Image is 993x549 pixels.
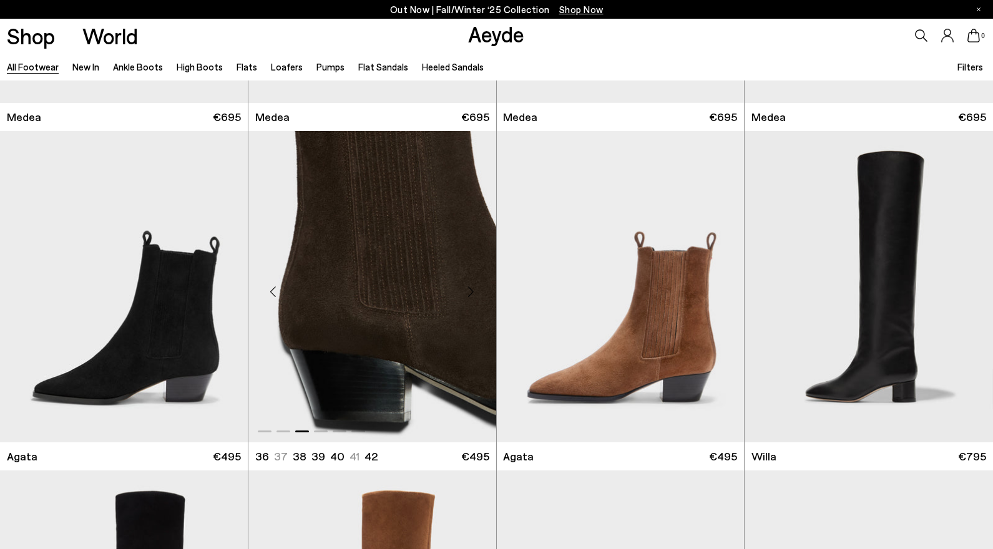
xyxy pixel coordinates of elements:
[248,131,496,442] div: 3 / 6
[503,449,534,464] span: Agata
[7,109,41,125] span: Medea
[330,449,345,464] li: 40
[751,449,776,464] span: Willa
[709,449,737,464] span: €495
[316,61,345,72] a: Pumps
[311,449,325,464] li: 39
[7,61,59,72] a: All Footwear
[177,61,223,72] a: High Boots
[980,32,986,39] span: 0
[248,442,496,470] a: 36 37 38 39 40 41 42 €495
[751,109,786,125] span: Medea
[293,449,306,464] li: 38
[745,103,993,131] a: Medea €695
[255,273,292,310] div: Previous slide
[503,109,537,125] span: Medea
[271,61,303,72] a: Loafers
[255,449,374,464] ul: variant
[358,61,408,72] a: Flat Sandals
[390,2,604,17] p: Out Now | Fall/Winter ‘25 Collection
[497,131,745,442] div: 1 / 6
[7,449,37,464] span: Agata
[745,442,993,470] a: Willa €795
[468,21,524,47] a: Aeyde
[82,25,138,47] a: World
[113,61,163,72] a: Ankle Boots
[213,109,241,125] span: €695
[7,25,55,47] a: Shop
[497,131,745,442] a: Next slide Previous slide
[255,109,290,125] span: Medea
[958,109,986,125] span: €695
[559,4,604,15] span: Navigate to /collections/new-in
[497,103,745,131] a: Medea €695
[497,131,745,442] img: Agata Suede Ankle Boots
[957,61,983,72] span: Filters
[364,449,378,464] li: 42
[237,61,257,72] a: Flats
[255,449,269,464] li: 36
[958,449,986,464] span: €795
[461,109,489,125] span: €695
[497,442,745,470] a: Agata €495
[72,61,99,72] a: New In
[745,131,993,442] img: Willa Leather Over-Knee Boots
[967,29,980,42] a: 0
[248,103,496,131] a: Medea €695
[461,449,489,464] span: €495
[422,61,484,72] a: Heeled Sandals
[213,449,241,464] span: €495
[248,131,496,442] a: Next slide Previous slide
[452,273,490,310] div: Next slide
[248,131,496,442] img: Agata Suede Ankle Boots
[709,109,737,125] span: €695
